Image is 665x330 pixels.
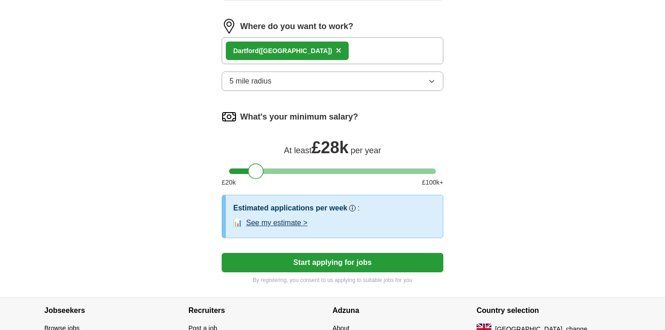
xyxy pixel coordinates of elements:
[240,20,353,33] label: Where do you want to work?
[336,44,341,58] button: ×
[222,253,443,272] button: Start applying for jobs
[259,47,332,54] span: ([GEOGRAPHIC_DATA])
[233,46,332,56] div: ord
[284,146,312,155] span: At least
[246,217,308,228] button: See my estimate >
[222,109,236,124] img: salary.png
[240,111,358,123] label: What's your minimum salary?
[222,178,236,187] span: £ 20 k
[233,203,347,214] h3: Estimated applications per week
[222,276,443,284] p: By registering, you consent to us applying to suitable jobs for you
[222,72,443,91] button: 5 mile radius
[233,47,248,54] strong: Dartf
[351,146,381,155] span: per year
[222,19,236,34] img: location.png
[336,45,341,55] span: ×
[233,217,242,228] span: 📊
[230,76,272,87] span: 5 mile radius
[477,298,621,324] h4: Country selection
[312,138,349,157] span: £ 28k
[357,203,359,214] h3: :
